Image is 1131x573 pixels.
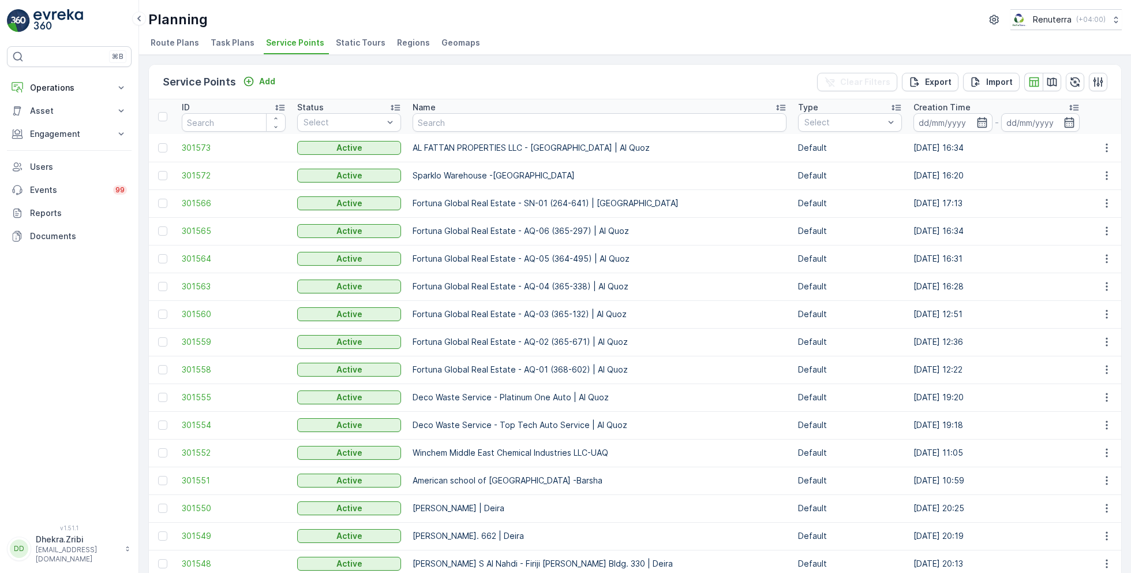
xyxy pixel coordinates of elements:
button: Active [297,307,401,321]
p: Fortuna Global Real Estate - SN-01 (264-641) | [GEOGRAPHIC_DATA] [413,198,787,209]
td: [DATE] 12:36 [908,328,1085,356]
p: Operations [30,82,108,94]
p: Renuterra [1033,14,1072,25]
button: Active [297,474,401,488]
p: Default [798,253,902,265]
div: Toggle Row Selected [158,476,167,485]
a: 301558 [182,364,286,375]
p: Active [336,142,362,154]
span: 301548 [182,558,286,570]
p: Fortuna Global Real Estate - AQ-05 (364-495) | Al Quoz [413,253,787,265]
button: Active [297,557,401,571]
p: Active [336,447,362,459]
td: [DATE] 16:31 [908,245,1085,273]
td: [DATE] 19:20 [908,384,1085,411]
p: Active [336,170,362,181]
td: [DATE] 12:22 [908,356,1085,384]
a: 301566 [182,198,286,209]
button: Active [297,335,401,349]
button: Engagement [7,122,132,146]
p: Default [798,558,902,570]
p: Default [798,170,902,181]
a: 301554 [182,419,286,431]
div: Toggle Row Selected [158,531,167,541]
a: 301573 [182,142,286,154]
div: Toggle Row Selected [158,504,167,513]
a: 301560 [182,308,286,320]
p: Fortuna Global Real Estate - AQ-01 (368-602) | Al Quoz [413,364,787,375]
div: Toggle Row Selected [158,254,167,263]
td: [DATE] 19:18 [908,411,1085,439]
p: Default [798,364,902,375]
p: Active [336,419,362,431]
p: Select [304,117,383,128]
span: Service Points [266,37,324,49]
div: Toggle Row Selected [158,282,167,291]
p: Deco Waste Service - Platinum One Auto | Al Quoz [413,392,787,403]
p: Default [798,419,902,431]
td: [DATE] 11:05 [908,439,1085,467]
a: 301572 [182,170,286,181]
p: Active [336,558,362,570]
div: Toggle Row Selected [158,171,167,180]
a: 301563 [182,281,286,292]
p: Events [30,184,106,196]
span: Geomaps [441,37,480,49]
p: Active [336,392,362,403]
button: Active [297,418,401,432]
div: Toggle Row Selected [158,310,167,319]
p: ( +04:00 ) [1076,15,1106,24]
p: Default [798,530,902,542]
button: Active [297,363,401,377]
span: 301555 [182,392,286,403]
td: [DATE] 16:34 [908,134,1085,162]
p: [EMAIL_ADDRESS][DOMAIN_NAME] [36,545,119,564]
p: - [995,116,999,129]
a: 301559 [182,336,286,348]
img: Screenshot_2024-07-26_at_13.33.01.png [1010,13,1028,26]
p: Creation Time [913,102,971,113]
p: Default [798,503,902,514]
td: [DATE] 20:25 [908,494,1085,522]
p: Default [798,447,902,459]
p: Active [336,225,362,237]
button: Asset [7,99,132,122]
a: 301565 [182,225,286,237]
p: Deco Waste Service - Top Tech Auto Service | Al Quoz [413,419,787,431]
div: Toggle Row Selected [158,421,167,430]
span: 301552 [182,447,286,459]
div: Toggle Row Selected [158,393,167,402]
input: Search [182,113,286,132]
a: 301549 [182,530,286,542]
div: Toggle Row Selected [158,143,167,152]
p: Fortuna Global Real Estate - AQ-06 (365-297) | Al Quoz [413,225,787,237]
button: DDDhekra.Zribi[EMAIL_ADDRESS][DOMAIN_NAME] [7,534,132,564]
button: Active [297,390,401,404]
input: dd/mm/yyyy [913,113,993,132]
p: Type [798,102,818,113]
button: Active [297,446,401,460]
a: Users [7,155,132,178]
p: Reports [30,207,127,219]
button: Operations [7,76,132,99]
p: Planning [148,10,208,29]
button: Active [297,280,401,293]
button: Clear Filters [817,73,897,91]
p: Active [336,364,362,375]
a: 301564 [182,253,286,265]
p: Users [30,161,127,173]
div: DD [10,539,28,558]
input: Search [413,113,787,132]
div: Toggle Row Selected [158,226,167,236]
span: 301550 [182,503,286,514]
button: Active [297,501,401,515]
p: Export [925,76,952,88]
p: Default [798,475,902,486]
